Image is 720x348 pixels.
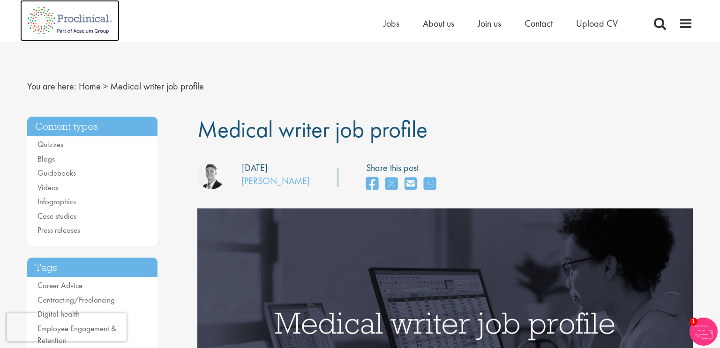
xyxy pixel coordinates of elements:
[690,318,718,346] img: Chatbot
[7,313,127,341] iframe: reCAPTCHA
[37,168,76,178] a: Guidebooks
[37,154,55,164] a: Blogs
[27,258,157,278] h3: Tags
[37,139,63,149] a: Quizzes
[424,174,436,194] a: share on whats app
[197,114,427,144] span: Medical writer job profile
[27,80,76,92] span: You are here:
[525,17,553,30] a: Contact
[27,117,157,137] h3: Content types
[37,295,115,305] a: Contracting/Freelancing
[37,309,80,319] a: Digital health
[366,161,441,175] label: Share this post
[366,174,378,194] a: share on facebook
[37,182,59,193] a: Videos
[37,196,76,207] a: Infographics
[37,225,80,235] a: Press releases
[79,80,101,92] a: breadcrumb link
[110,80,204,92] span: Medical writer job profile
[576,17,618,30] a: Upload CV
[690,318,697,326] span: 1
[242,161,268,175] div: [DATE]
[383,17,399,30] a: Jobs
[197,161,225,189] img: George Watson
[478,17,501,30] a: Join us
[241,175,310,187] a: [PERSON_NAME]
[405,174,417,194] a: share on email
[37,280,82,290] a: Career Advice
[103,80,108,92] span: >
[37,211,76,221] a: Case studies
[423,17,454,30] a: About us
[385,174,397,194] a: share on twitter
